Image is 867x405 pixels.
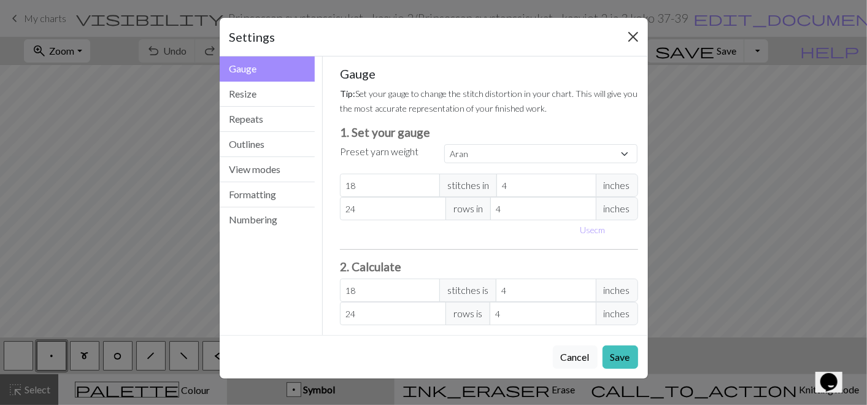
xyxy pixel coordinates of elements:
[439,174,497,197] span: stitches in
[623,27,643,47] button: Close
[596,302,638,325] span: inches
[340,66,638,81] h5: Gauge
[340,88,355,99] strong: Tip:
[445,302,490,325] span: rows is
[340,260,638,274] h3: 2. Calculate
[340,144,418,159] label: Preset yarn weight
[220,182,315,207] button: Formatting
[220,107,315,132] button: Repeats
[596,279,638,302] span: inches
[596,174,638,197] span: inches
[340,88,638,114] small: Set your gauge to change the stitch distortion in your chart. This will give you the most accurat...
[229,28,276,46] h5: Settings
[220,132,315,157] button: Outlines
[220,56,315,82] button: Gauge
[815,356,855,393] iframe: chat widget
[574,220,611,239] button: Usecm
[220,157,315,182] button: View modes
[220,82,315,107] button: Resize
[445,197,491,220] span: rows in
[603,345,638,369] button: Save
[220,207,315,232] button: Numbering
[439,279,496,302] span: stitches is
[596,197,638,220] span: inches
[553,345,598,369] button: Cancel
[340,125,638,139] h3: 1. Set your gauge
